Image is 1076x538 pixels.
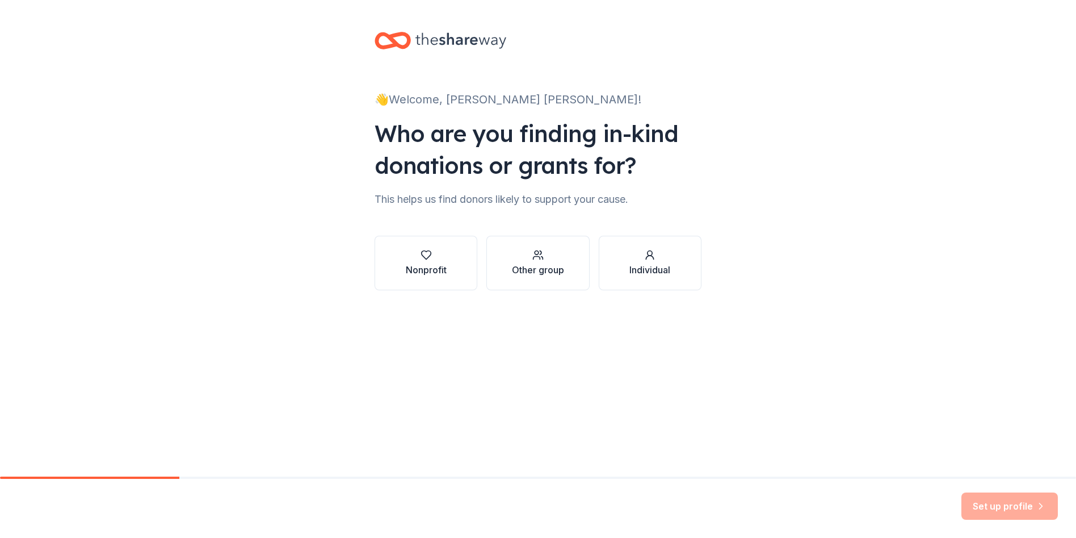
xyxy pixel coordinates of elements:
[375,236,477,290] button: Nonprofit
[629,263,670,277] div: Individual
[512,263,564,277] div: Other group
[599,236,701,290] button: Individual
[375,90,701,109] div: 👋 Welcome, [PERSON_NAME] [PERSON_NAME]!
[375,190,701,208] div: This helps us find donors likely to support your cause.
[406,263,447,277] div: Nonprofit
[486,236,589,290] button: Other group
[375,118,701,181] div: Who are you finding in-kind donations or grants for?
